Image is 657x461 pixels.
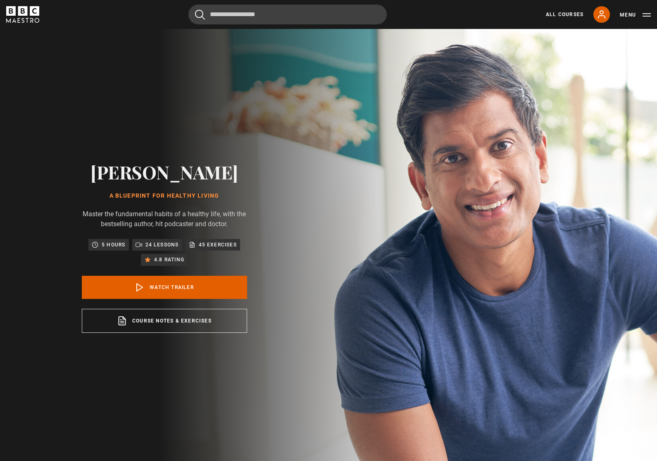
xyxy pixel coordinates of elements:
h1: A Blueprint for Healthy Living [82,193,247,199]
p: 4.8 rating [154,256,184,264]
a: All Courses [546,11,583,18]
button: Toggle navigation [620,11,651,19]
a: Course notes & exercises [82,309,247,333]
a: Watch Trailer [82,276,247,299]
button: Submit the search query [195,10,205,20]
p: 45 exercises [199,241,237,249]
h2: [PERSON_NAME] [82,161,247,182]
svg: BBC Maestro [6,6,39,23]
p: 24 lessons [145,241,179,249]
input: Search [188,5,387,24]
p: 5 hours [102,241,125,249]
p: Master the fundamental habits of a healthy life, with the bestselling author, hit podcaster and d... [82,209,247,229]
